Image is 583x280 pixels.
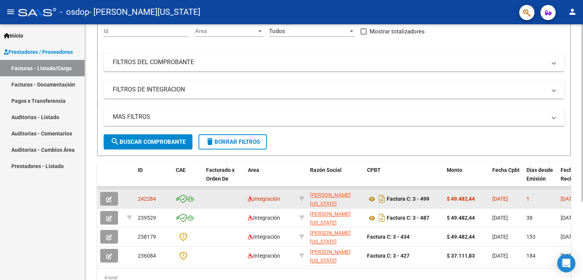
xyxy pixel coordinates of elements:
span: [DATE] [561,253,576,259]
datatable-header-cell: Razón Social [307,162,364,195]
span: Area [248,167,259,173]
span: [DATE] [492,196,508,202]
span: [PERSON_NAME][US_STATE] [310,192,351,207]
span: ID [138,167,143,173]
span: Monto [447,167,462,173]
span: Todos [269,28,285,35]
i: Descargar documento [377,212,387,224]
div: 27359537471 [310,248,361,264]
span: Inicio [4,31,23,40]
span: 38 [526,215,533,221]
span: 239529 [138,215,156,221]
span: [DATE] [561,196,576,202]
div: 27359537471 [310,229,361,245]
datatable-header-cell: Fecha Cpbt [489,162,523,195]
mat-expansion-panel-header: FILTROS DE INTEGRACION [104,80,564,99]
span: 184 [526,253,536,259]
span: CAE [176,167,186,173]
span: [PERSON_NAME][US_STATE] [310,249,351,264]
span: [DATE] [492,234,508,240]
mat-icon: person [568,7,577,16]
datatable-header-cell: ID [135,162,173,195]
span: CPBT [367,167,381,173]
span: Integración [248,215,280,221]
span: Integración [248,196,280,202]
span: Fecha Cpbt [492,167,520,173]
span: [PERSON_NAME][US_STATE] [310,211,351,226]
strong: Factura C: 3 - 499 [387,196,429,202]
span: 236084 [138,253,156,259]
strong: Factura C: 3 - 427 [367,253,410,259]
strong: Factura C: 3 - 434 [367,234,410,240]
mat-panel-title: FILTROS DE INTEGRACION [113,85,546,94]
span: Borrar Filtros [205,138,260,145]
span: Días desde Emisión [526,167,553,182]
strong: $ 49.482,44 [447,234,475,240]
datatable-header-cell: Area [245,162,296,195]
div: 27359537471 [310,210,361,226]
datatable-header-cell: Días desde Emisión [523,162,558,195]
button: Borrar Filtros [199,134,267,149]
span: Fecha Recibido [561,167,582,182]
datatable-header-cell: Facturado x Orden De [203,162,245,195]
span: - [PERSON_NAME][US_STATE] [89,4,200,20]
mat-expansion-panel-header: FILTROS DEL COMPROBANTE [104,53,564,71]
button: Buscar Comprobante [104,134,192,149]
span: 153 [526,234,536,240]
div: Open Intercom Messenger [557,254,575,272]
span: - osdop [60,4,89,20]
span: Prestadores / Proveedores [4,48,73,56]
i: Descargar documento [377,193,387,205]
span: [DATE] [561,234,576,240]
span: [DATE] [492,253,508,259]
span: 238179 [138,234,156,240]
span: Area [195,28,257,35]
span: Integración [248,234,280,240]
mat-panel-title: MAS FILTROS [113,113,546,121]
mat-panel-title: FILTROS DEL COMPROBANTE [113,58,546,66]
mat-expansion-panel-header: MAS FILTROS [104,108,564,126]
span: [DATE] [492,215,508,221]
datatable-header-cell: CAE [173,162,203,195]
span: 242284 [138,196,156,202]
mat-icon: delete [205,137,214,146]
mat-icon: search [110,137,120,146]
span: [PERSON_NAME][US_STATE] [310,230,351,245]
span: Facturado x Orden De [206,167,235,182]
span: Mostrar totalizadores [370,27,425,36]
span: Integración [248,253,280,259]
strong: $ 37.111,83 [447,253,475,259]
span: Buscar Comprobante [110,138,186,145]
span: 1 [526,196,529,202]
datatable-header-cell: CPBT [364,162,444,195]
strong: $ 49.482,44 [447,215,475,221]
span: [DATE] [561,215,576,221]
datatable-header-cell: Monto [444,162,489,195]
strong: $ 49.482,44 [447,196,475,202]
strong: Factura C: 3 - 487 [387,215,429,221]
mat-icon: menu [6,7,15,16]
div: 27359537471 [310,191,361,207]
span: Razón Social [310,167,342,173]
